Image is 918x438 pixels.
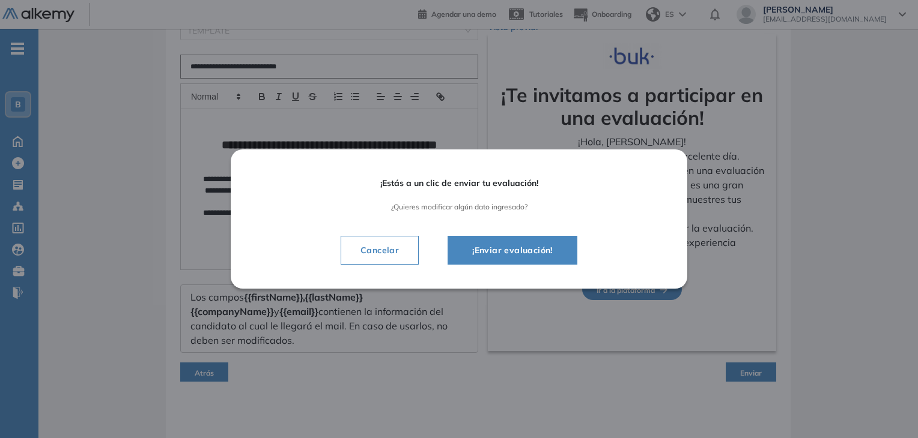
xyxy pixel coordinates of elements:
[463,243,562,257] span: ¡Enviar evaluación!
[264,203,654,211] span: ¿Quieres modificar algún dato ingresado?
[351,243,409,257] span: Cancelar
[448,236,577,265] button: ¡Enviar evaluación!
[264,178,654,188] span: ¡Estás a un clic de enviar tu evaluación!
[341,236,419,265] button: Cancelar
